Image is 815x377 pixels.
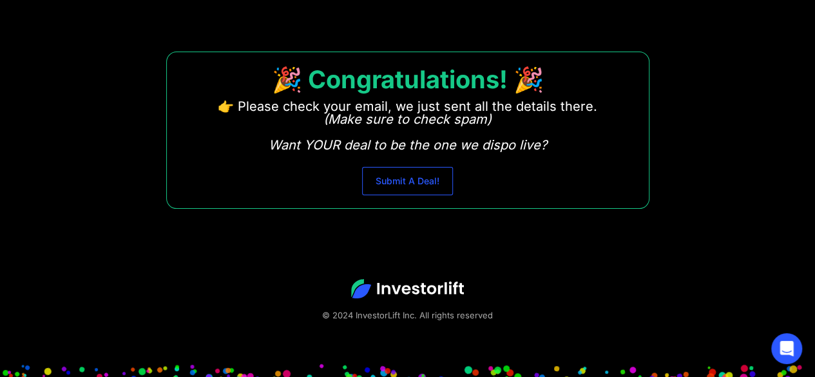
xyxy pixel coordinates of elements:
div: Open Intercom Messenger [771,333,802,364]
div: © 2024 InvestorLift Inc. All rights reserved [45,309,770,322]
a: Submit A Deal! [362,167,453,195]
em: (Make sure to check spam) Want YOUR deal to be the one we dispo live? [269,111,547,153]
p: 👉 Please check your email, we just sent all the details there. ‍ [218,100,597,151]
strong: 🎉 Congratulations! 🎉 [272,64,544,94]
